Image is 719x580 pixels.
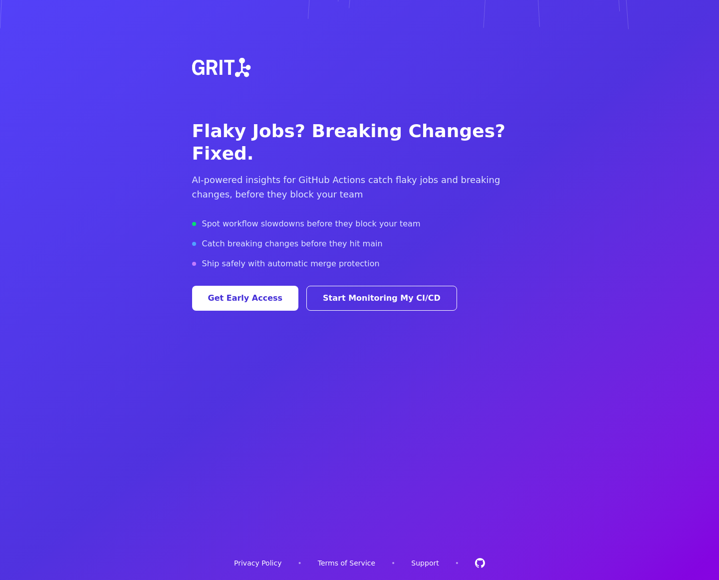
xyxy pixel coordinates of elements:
span: • [297,558,301,568]
span: • [455,558,459,568]
img: grit [184,32,256,104]
span: Catch breaking changes before they hit main [202,238,383,250]
span: Ship safely with automatic merge protection [202,258,380,270]
a: Github [475,558,485,568]
a: Start Monitoring My CI/CD [306,286,457,311]
span: Spot workflow slowdowns before they block your team [202,218,421,230]
a: Privacy Policy [234,558,281,568]
button: Get Early Access [192,286,299,311]
span: • [391,558,395,568]
a: Support [411,558,439,568]
h1: Flaky Jobs? Breaking Changes? Fixed. [192,120,527,165]
a: Terms of Service [318,558,375,568]
p: AI-powered insights for GitHub Actions catch flaky jobs and breaking changes, before they block y... [192,173,527,202]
